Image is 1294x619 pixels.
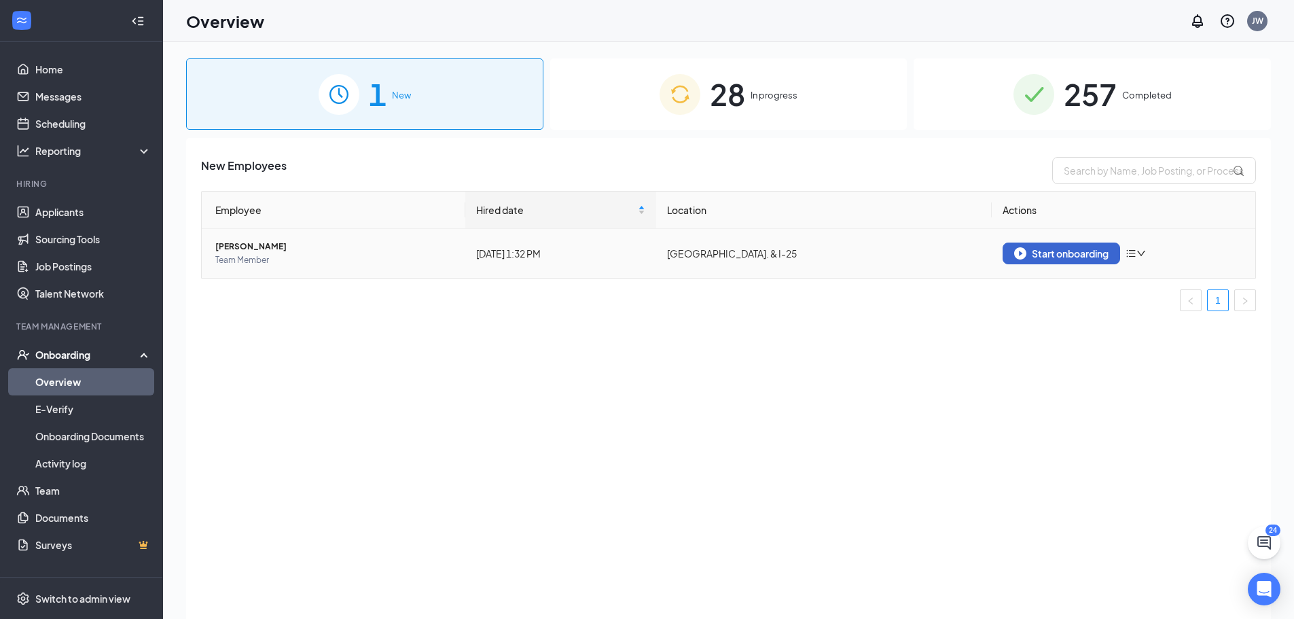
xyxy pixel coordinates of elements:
span: down [1136,249,1146,258]
li: Previous Page [1180,289,1202,311]
a: Applicants [35,198,151,226]
div: JW [1252,15,1263,26]
a: Onboarding Documents [35,423,151,450]
div: Onboarding [35,348,140,361]
span: left [1187,297,1195,305]
a: Documents [35,504,151,531]
button: right [1234,289,1256,311]
div: Team Management [16,321,149,332]
a: Messages [35,83,151,110]
svg: QuestionInfo [1219,13,1236,29]
h1: Overview [186,10,264,33]
span: 28 [710,71,745,118]
th: Actions [992,192,1255,229]
svg: UserCheck [16,348,30,361]
a: Overview [35,368,151,395]
span: bars [1126,248,1136,259]
a: Team [35,477,151,504]
a: Job Postings [35,253,151,280]
div: Reporting [35,144,152,158]
th: Employee [202,192,465,229]
a: SurveysCrown [35,531,151,559]
span: 257 [1064,71,1117,118]
a: E-Verify [35,395,151,423]
a: Sourcing Tools [35,226,151,253]
a: Scheduling [35,110,151,137]
svg: WorkstreamLogo [15,14,29,27]
span: In progress [751,88,797,102]
li: Next Page [1234,289,1256,311]
a: 1 [1208,290,1228,311]
svg: Analysis [16,144,30,158]
td: [GEOGRAPHIC_DATA]. & I-25 [656,229,992,278]
svg: Collapse [131,14,145,28]
svg: Settings [16,592,30,605]
a: Activity log [35,450,151,477]
div: Hiring [16,178,149,190]
span: right [1241,297,1249,305]
li: 1 [1207,289,1229,311]
th: Location [656,192,992,229]
div: Start onboarding [1014,247,1109,260]
div: [DATE] 1:32 PM [476,246,645,261]
div: Open Intercom Messenger [1248,573,1280,605]
input: Search by Name, Job Posting, or Process [1052,157,1256,184]
button: left [1180,289,1202,311]
span: [PERSON_NAME] [215,240,454,253]
span: 1 [369,71,387,118]
span: New [392,88,411,102]
span: New Employees [201,157,287,184]
div: 24 [1265,525,1280,536]
span: Team Member [215,253,454,267]
button: ChatActive [1248,527,1280,559]
button: Start onboarding [1003,243,1120,264]
a: Talent Network [35,280,151,307]
span: Hired date [476,202,635,217]
div: Switch to admin view [35,592,130,605]
svg: Notifications [1189,13,1206,29]
span: Completed [1122,88,1172,102]
svg: ChatActive [1256,535,1272,551]
a: Home [35,56,151,83]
